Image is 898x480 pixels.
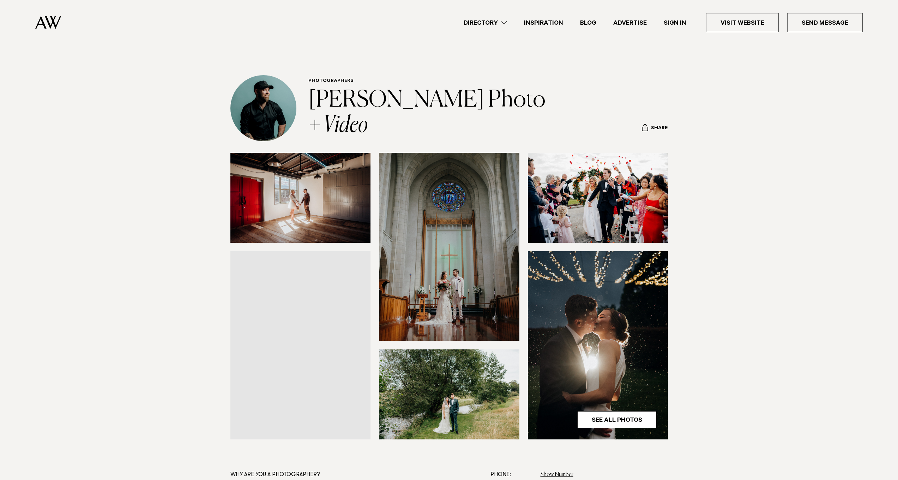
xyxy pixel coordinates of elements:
[706,13,779,32] a: Visit Website
[516,18,572,28] a: Inspiration
[641,123,668,134] button: Share
[655,18,695,28] a: Sign In
[35,16,61,29] img: Auckland Weddings Logo
[308,78,354,84] a: Photographers
[651,125,668,132] span: Share
[490,469,535,480] dt: Phone:
[541,472,573,478] a: Show Number
[577,411,657,428] a: See All Photos
[572,18,605,28] a: Blog
[308,89,549,137] a: [PERSON_NAME] Photo + Video
[230,469,445,480] div: Why are you a photographer?
[230,75,296,141] img: Profile Avatar
[787,13,863,32] a: Send Message
[455,18,516,28] a: Directory
[605,18,655,28] a: Advertise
